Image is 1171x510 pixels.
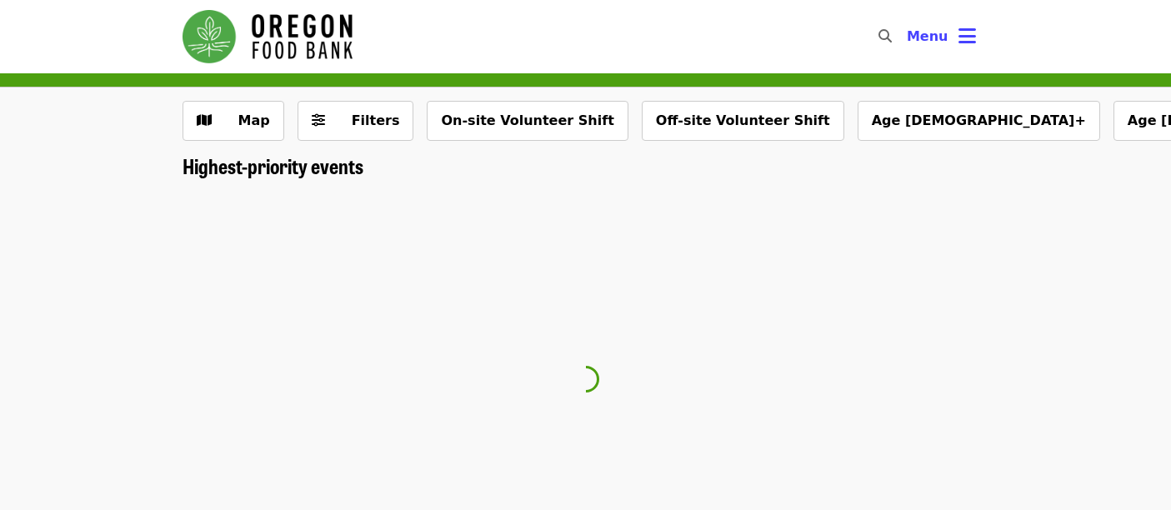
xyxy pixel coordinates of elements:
[958,24,976,48] i: bars icon
[893,17,989,57] button: Toggle account menu
[183,10,353,63] img: Oregon Food Bank - Home
[642,101,844,141] button: Off-site Volunteer Shift
[298,101,414,141] button: Filters (0 selected)
[183,101,284,141] button: Show map view
[183,154,363,178] a: Highest-priority events
[238,112,270,128] span: Map
[427,101,628,141] button: On-site Volunteer Shift
[902,17,915,57] input: Search
[183,151,363,180] span: Highest-priority events
[352,112,400,128] span: Filters
[858,101,1100,141] button: Age [DEMOGRAPHIC_DATA]+
[197,112,212,128] i: map icon
[312,112,325,128] i: sliders-h icon
[907,28,948,44] span: Menu
[169,154,1003,178] div: Highest-priority events
[878,28,892,44] i: search icon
